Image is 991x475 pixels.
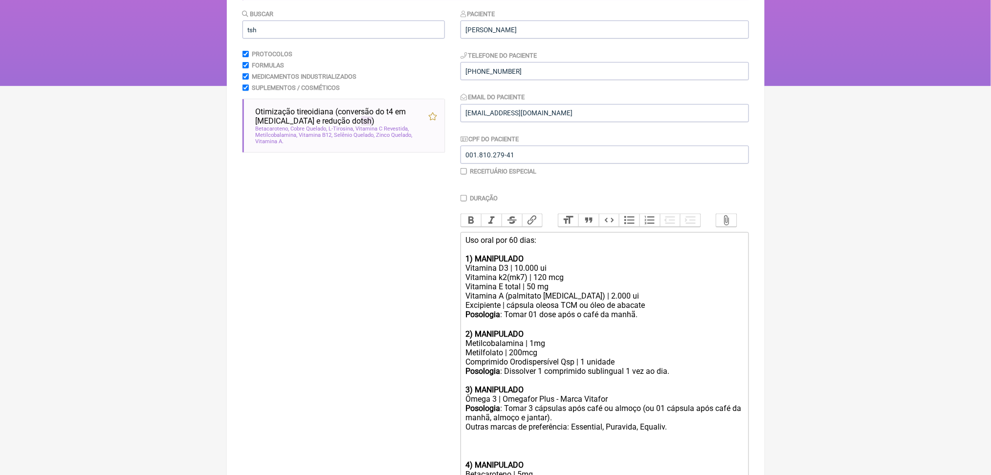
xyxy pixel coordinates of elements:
div: Vitamina E total | 50 mg [465,282,743,291]
strong: 4) MANIPULADO [465,460,524,470]
div: Uso oral por 60 dias: [465,236,743,263]
button: Bullets [619,214,639,227]
button: Bold [461,214,482,227]
strong: Posologia [465,310,500,319]
div: Vitamina D3 | 10.000 ui [465,263,743,273]
label: Formulas [252,62,284,69]
span: Vitamina C Revestida [356,126,409,132]
label: Protocolos [252,50,292,58]
button: Numbers [639,214,660,227]
strong: 3) MANIPULADO [465,385,524,394]
button: Code [599,214,619,227]
button: Italic [481,214,502,227]
button: Link [522,214,543,227]
span: tsh [361,116,372,126]
label: Buscar [242,10,274,18]
div: : Tomar 3 cápsulas após café ou almoço (ou 01 cápsula após café da manhã, almoço e jantar). Outra... [465,404,743,460]
div: Metilcobalamina | 1mg Metilfolato | 200mcg [465,339,743,357]
input: exemplo: emagrecimento, ansiedade [242,21,445,39]
label: Receituário Especial [470,168,536,175]
strong: 2) MANIPULADO [465,329,524,339]
button: Decrease Level [660,214,681,227]
div: : Tomar 01 dose após o café da manhã. ㅤ [465,310,743,339]
label: Medicamentos Industrializados [252,73,356,80]
label: Paciente [461,10,495,18]
div: Comprimido Orodispersível Qsp | 1 unidade [465,357,743,367]
span: Zinco Quelado [376,132,413,138]
div: : Dissolver 1 comprimido sublingual 1 vez ao dia. [465,367,743,385]
button: Quote [578,214,599,227]
span: Selênio Quelado [334,132,375,138]
div: Vitamina k2(mk7) | 120 mcg [465,273,743,282]
span: Metilcobalamina, Vitamina B12 [256,132,333,138]
div: Ômega 3 | Omegafor Plus - Marca Vitafor [465,394,743,404]
button: Heading [558,214,579,227]
span: L-Tirosina [329,126,354,132]
strong: Posologia [465,367,500,376]
strong: Posologia [465,404,500,413]
span: Vitamina A [256,138,284,145]
div: Vitamina A (palmitato [MEDICAL_DATA]) | 2.000 ui Excipiente | cápsula oleosa TCM ou óleo de abacate [465,291,743,310]
span: Betacaroteno [256,126,289,132]
span: Cobre Quelado [291,126,328,132]
button: Strikethrough [502,214,522,227]
span: Otimização tireoidiana (conversão do t4 em [MEDICAL_DATA] e redução do ) [256,107,428,126]
button: Attach Files [716,214,737,227]
label: Email do Paciente [461,93,525,101]
label: Telefone do Paciente [461,52,537,59]
label: CPF do Paciente [461,135,519,143]
button: Increase Level [680,214,701,227]
strong: 1) MANIPULADO [465,254,524,263]
label: Suplementos / Cosméticos [252,84,340,91]
label: Duração [470,194,498,202]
